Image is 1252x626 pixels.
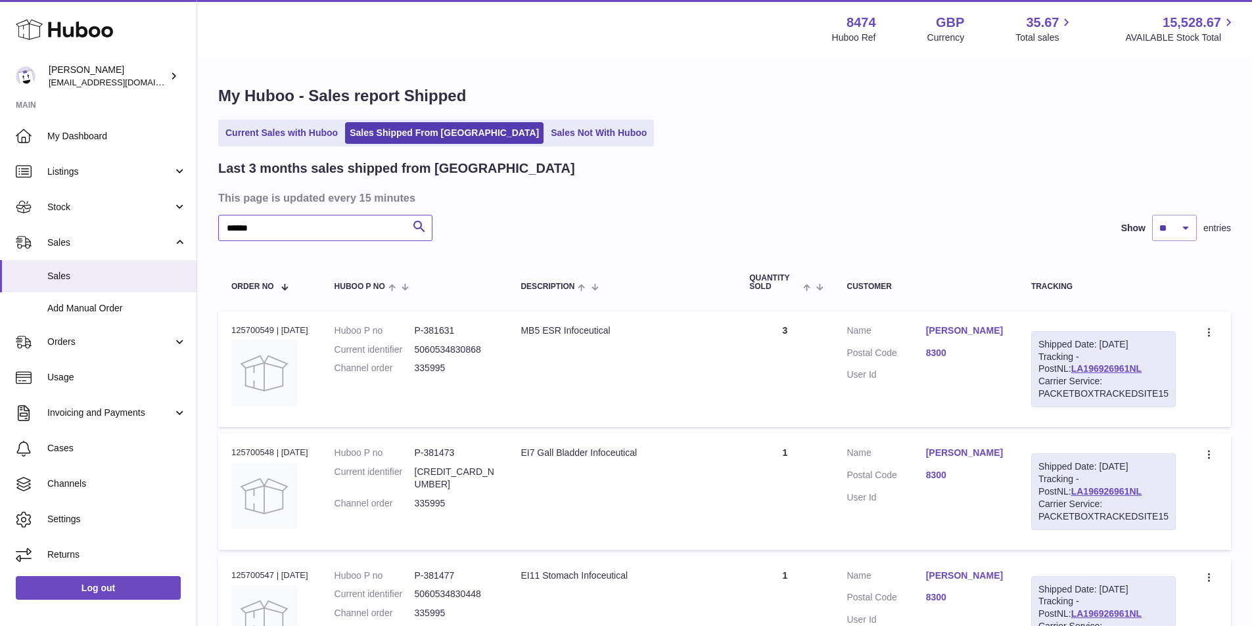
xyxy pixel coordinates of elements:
dd: 335995 [415,497,495,510]
a: [PERSON_NAME] [926,447,1005,459]
label: Show [1121,222,1146,235]
strong: GBP [936,14,964,32]
dt: Postal Code [846,469,925,485]
span: Sales [47,236,173,249]
a: 8300 [926,469,1005,481]
dt: User Id [846,369,925,381]
span: Invoicing and Payments [47,407,173,419]
td: 3 [736,311,833,427]
span: 15,528.67 [1163,14,1221,32]
dt: Channel order [335,497,415,510]
dd: P-381631 [415,324,495,337]
div: Customer [846,282,1004,291]
strong: 8474 [846,14,876,32]
a: Sales Not With Huboo [546,122,651,144]
a: 8300 [926,591,1005,604]
dt: Name [846,447,925,462]
h1: My Huboo - Sales report Shipped [218,85,1231,106]
span: Usage [47,371,187,384]
div: Carrier Service: PACKETBOXTRACKEDSITE15 [1038,498,1169,523]
a: 8300 [926,347,1005,359]
a: Sales Shipped From [GEOGRAPHIC_DATA] [345,122,544,144]
div: EI11 Stomach Infoceutical [521,570,723,582]
td: 1 [736,434,833,549]
h3: This page is updated every 15 minutes [218,190,1228,205]
dt: Huboo P no [335,570,415,582]
dt: Channel order [335,607,415,619]
dt: User Id [846,614,925,626]
div: Tracking - PostNL: [1031,453,1176,529]
span: Channels [47,478,187,490]
span: Listings [47,166,173,178]
a: Log out [16,576,181,600]
dt: Current identifier [335,466,415,491]
span: Quantity Sold [749,274,800,291]
dt: Current identifier [335,588,415,600]
dt: Current identifier [335,344,415,356]
span: Order No [231,282,274,291]
div: Shipped Date: [DATE] [1038,338,1169,351]
dt: Name [846,570,925,585]
dd: 5060534830448 [415,588,495,600]
div: 125700549 | [DATE] [231,324,308,336]
span: Total sales [1015,32,1074,44]
dd: P-381473 [415,447,495,459]
a: [PERSON_NAME] [926,324,1005,337]
dt: Huboo P no [335,324,415,337]
img: no-photo.jpg [231,340,297,406]
dt: User Id [846,491,925,504]
dt: Huboo P no [335,447,415,459]
span: Stock [47,201,173,213]
a: LA196926961NL [1071,363,1142,374]
span: entries [1203,222,1231,235]
dd: P-381477 [415,570,495,582]
span: AVAILABLE Stock Total [1125,32,1236,44]
div: Currency [927,32,965,44]
div: MB5 ESR Infoceutical [521,324,723,337]
div: Tracking [1031,282,1176,291]
span: Add Manual Order [47,302,187,315]
a: LA196926961NL [1071,486,1142,497]
dd: 335995 [415,362,495,374]
span: Returns [47,548,187,561]
dt: Postal Code [846,591,925,607]
div: 125700547 | [DATE] [231,570,308,581]
span: Orders [47,336,173,348]
span: Sales [47,270,187,282]
div: Carrier Service: PACKETBOXTRACKEDSITE15 [1038,375,1169,400]
dt: Channel order [335,362,415,374]
span: Settings [47,513,187,525]
h2: Last 3 months sales shipped from [GEOGRAPHIC_DATA] [218,160,575,177]
span: [EMAIL_ADDRESS][DOMAIN_NAME] [49,77,193,87]
span: Description [521,282,574,291]
a: 35.67 Total sales [1015,14,1074,44]
a: 15,528.67 AVAILABLE Stock Total [1125,14,1236,44]
dd: 5060534830868 [415,344,495,356]
span: My Dashboard [47,130,187,143]
span: 35.67 [1026,14,1059,32]
dd: 335995 [415,607,495,619]
div: Tracking - PostNL: [1031,331,1176,407]
div: Shipped Date: [DATE] [1038,583,1169,596]
img: orders@neshealth.com [16,66,35,86]
dd: [CREDIT_CARD_NUMBER] [415,466,495,491]
div: EI7 Gall Bladder Infoceutical [521,447,723,459]
a: LA196926961NL [1071,608,1142,619]
dt: Name [846,324,925,340]
span: Huboo P no [335,282,385,291]
div: Shipped Date: [DATE] [1038,460,1169,473]
span: Cases [47,442,187,455]
a: Current Sales with Huboo [221,122,342,144]
dt: Postal Code [846,347,925,363]
div: 125700548 | [DATE] [231,447,308,458]
a: [PERSON_NAME] [926,570,1005,582]
div: Huboo Ref [832,32,876,44]
div: [PERSON_NAME] [49,64,167,89]
img: no-photo.jpg [231,463,297,529]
